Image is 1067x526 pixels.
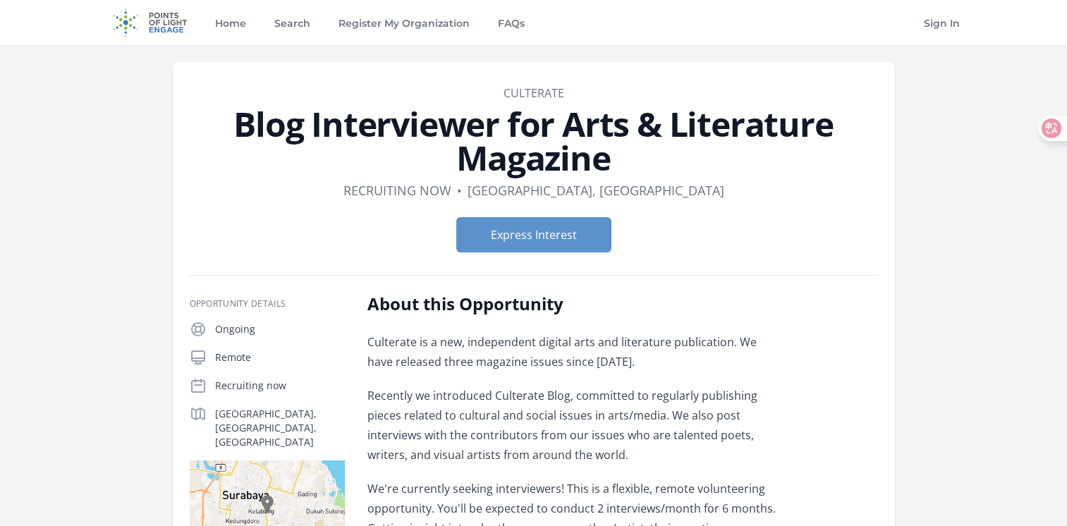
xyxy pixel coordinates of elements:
dd: Recruiting now [343,181,451,200]
p: Ongoing [215,322,345,336]
p: Culterate is a new, independent digital arts and literature publication. We have released three m... [367,332,780,372]
h1: Blog Interviewer for Arts & Literature Magazine [190,107,878,175]
dd: [GEOGRAPHIC_DATA], [GEOGRAPHIC_DATA] [468,181,724,200]
p: Remote [215,350,345,365]
h2: About this Opportunity [367,293,780,315]
button: Express Interest [456,217,611,252]
a: Culterate [504,85,564,101]
h3: Opportunity Details [190,298,345,310]
p: Recently we introduced Culterate Blog, committed to regularly publishing pieces related to cultur... [367,386,780,465]
p: Recruiting now [215,379,345,393]
p: [GEOGRAPHIC_DATA], [GEOGRAPHIC_DATA], [GEOGRAPHIC_DATA] [215,407,345,449]
div: • [457,181,462,200]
